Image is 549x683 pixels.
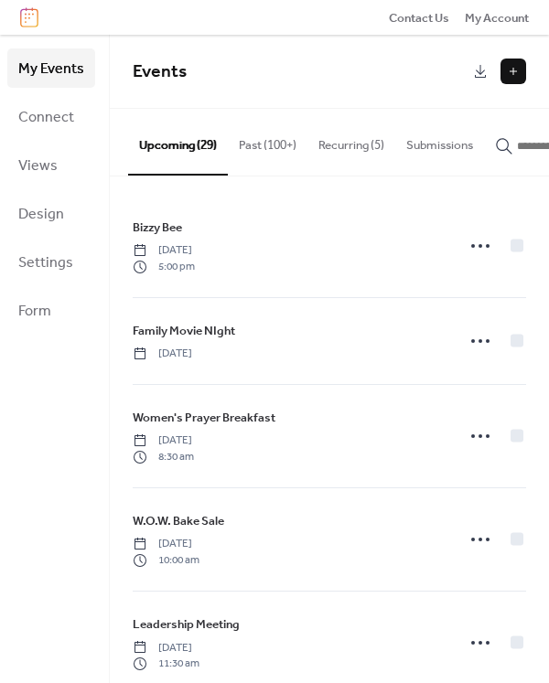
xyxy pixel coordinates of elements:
a: Design [7,194,95,233]
span: 10:00 am [133,552,199,569]
a: Settings [7,242,95,282]
img: logo [20,7,38,27]
a: Women's Prayer Breakfast [133,408,275,428]
a: Leadership Meeting [133,614,240,635]
button: Upcoming (29) [128,109,228,175]
button: Submissions [395,109,484,173]
span: Connect [18,103,74,132]
span: [DATE] [133,640,199,656]
span: 11:30 am [133,656,199,672]
button: Recurring (5) [307,109,395,173]
span: Bizzy Bee [133,219,182,237]
span: [DATE] [133,432,194,449]
span: Form [18,297,51,325]
span: Family Movie NIght [133,322,235,340]
a: Views [7,145,95,185]
span: Women's Prayer Breakfast [133,409,275,427]
a: Form [7,291,95,330]
button: Past (100+) [228,109,307,173]
span: Views [18,152,58,180]
a: Contact Us [389,8,449,27]
span: Design [18,200,64,229]
a: Family Movie NIght [133,321,235,341]
a: My Events [7,48,95,88]
a: W.O.W. Bake Sale [133,511,224,531]
span: Leadership Meeting [133,615,240,634]
span: My Account [465,9,529,27]
span: 8:30 am [133,449,194,465]
span: 5:00 pm [133,259,195,275]
a: My Account [465,8,529,27]
a: Bizzy Bee [133,218,182,238]
span: W.O.W. Bake Sale [133,512,224,530]
span: Settings [18,249,73,277]
a: Connect [7,97,95,136]
span: Events [133,55,187,89]
span: [DATE] [133,242,195,259]
span: My Events [18,55,84,83]
span: [DATE] [133,346,192,362]
span: Contact Us [389,9,449,27]
span: [DATE] [133,536,199,552]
